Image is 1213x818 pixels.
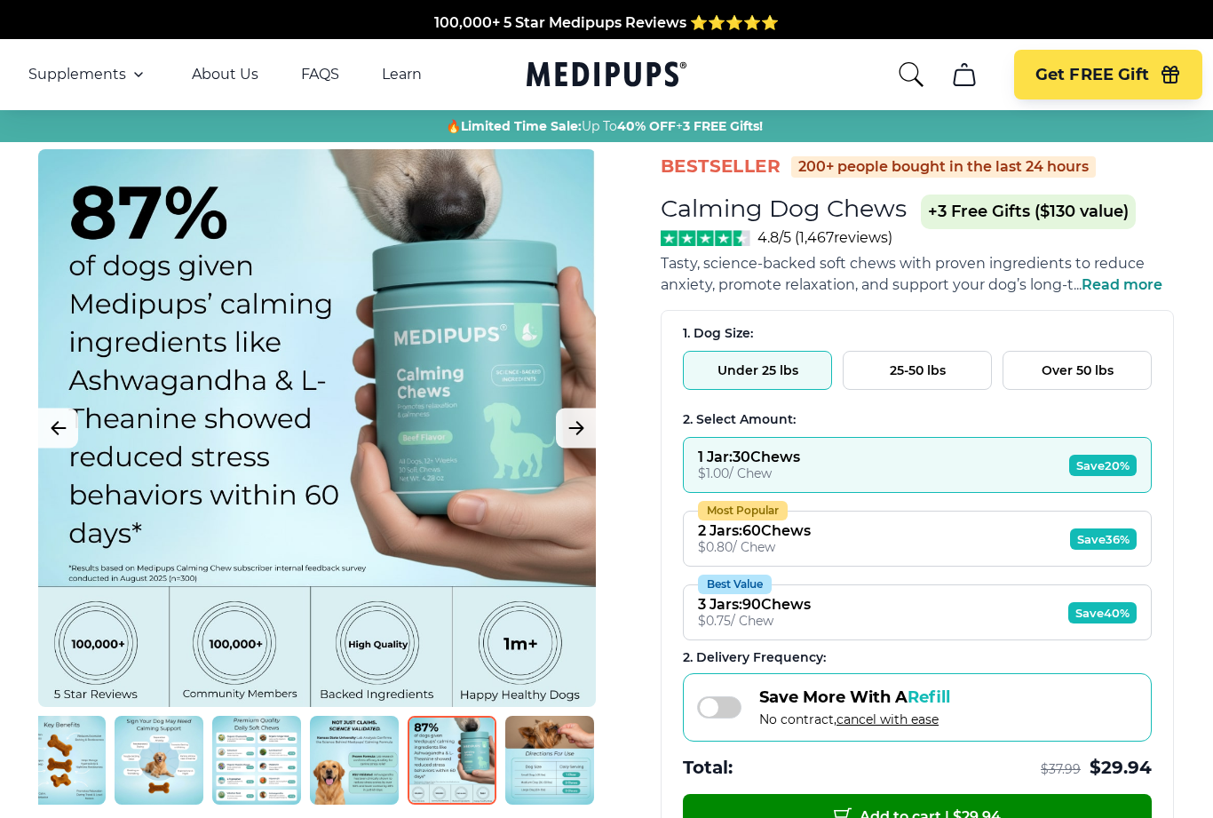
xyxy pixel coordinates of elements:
div: 1 Jar : 30 Chews [698,449,800,465]
div: $ 1.00 / Chew [698,465,800,481]
button: Next Image [556,409,596,449]
button: 1 Jar:30Chews$1.00/ ChewSave20% [683,437,1152,493]
h1: Calming Dog Chews [661,194,907,223]
span: Read more [1082,276,1162,293]
span: Refill [908,687,950,707]
div: 1. Dog Size: [683,325,1152,342]
button: search [897,60,925,89]
span: 4.8/5 ( 1,467 reviews) [757,229,892,246]
span: Get FREE Gift [1035,65,1149,85]
button: Get FREE Gift [1014,50,1202,99]
span: 100,000+ 5 Star Medipups Reviews ⭐️⭐️⭐️⭐️⭐️ [434,11,779,28]
span: $ 29.94 [1090,756,1152,780]
img: Calming Dog Chews | Natural Dog Supplements [408,716,496,805]
span: Made In The [GEOGRAPHIC_DATA] from domestic & globally sourced ingredients [312,32,902,49]
button: Most Popular2 Jars:60Chews$0.80/ ChewSave36% [683,511,1152,567]
span: 2 . Delivery Frequency: [683,649,826,665]
span: Save 40% [1068,602,1137,623]
button: Under 25 lbs [683,351,832,390]
img: Calming Dog Chews | Natural Dog Supplements [212,716,301,805]
div: $ 0.80 / Chew [698,539,811,555]
img: Calming Dog Chews | Natural Dog Supplements [310,716,399,805]
button: cart [943,53,986,96]
img: Calming Dog Chews | Natural Dog Supplements [17,716,106,805]
span: +3 Free Gifts ($130 value) [921,195,1136,229]
span: ... [1074,276,1162,293]
span: Total: [683,756,733,780]
span: BestSeller [661,155,781,179]
span: anxiety, promote relaxation, and support your dog’s long-t [661,276,1074,293]
span: 🔥 Up To + [446,117,763,135]
span: cancel with ease [836,711,939,727]
div: Most Popular [698,501,788,520]
span: Tasty, science-backed soft chews with proven ingredients to reduce [661,255,1145,272]
div: Best Value [698,575,772,594]
span: Save More With A [759,687,950,707]
span: Supplements [28,66,126,83]
div: 2 Jars : 60 Chews [698,522,811,539]
span: Save 36% [1070,528,1137,550]
img: Calming Dog Chews | Natural Dog Supplements [505,716,594,805]
div: 3 Jars : 90 Chews [698,596,811,613]
span: No contract, [759,711,950,727]
button: Over 50 lbs [1003,351,1152,390]
div: $ 0.75 / Chew [698,613,811,629]
div: 200+ people bought in the last 24 hours [791,156,1096,178]
button: Previous Image [38,409,78,449]
button: Supplements [28,64,149,85]
div: 2. Select Amount: [683,411,1152,428]
img: Stars - 4.8 [661,230,750,246]
button: 25-50 lbs [843,351,992,390]
a: FAQS [301,66,339,83]
a: Learn [382,66,422,83]
a: About Us [192,66,258,83]
span: $ 37.99 [1041,761,1081,778]
a: Medipups [527,58,686,94]
img: Calming Dog Chews | Natural Dog Supplements [115,716,203,805]
span: Save 20% [1069,455,1137,476]
button: Best Value3 Jars:90Chews$0.75/ ChewSave40% [683,584,1152,640]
